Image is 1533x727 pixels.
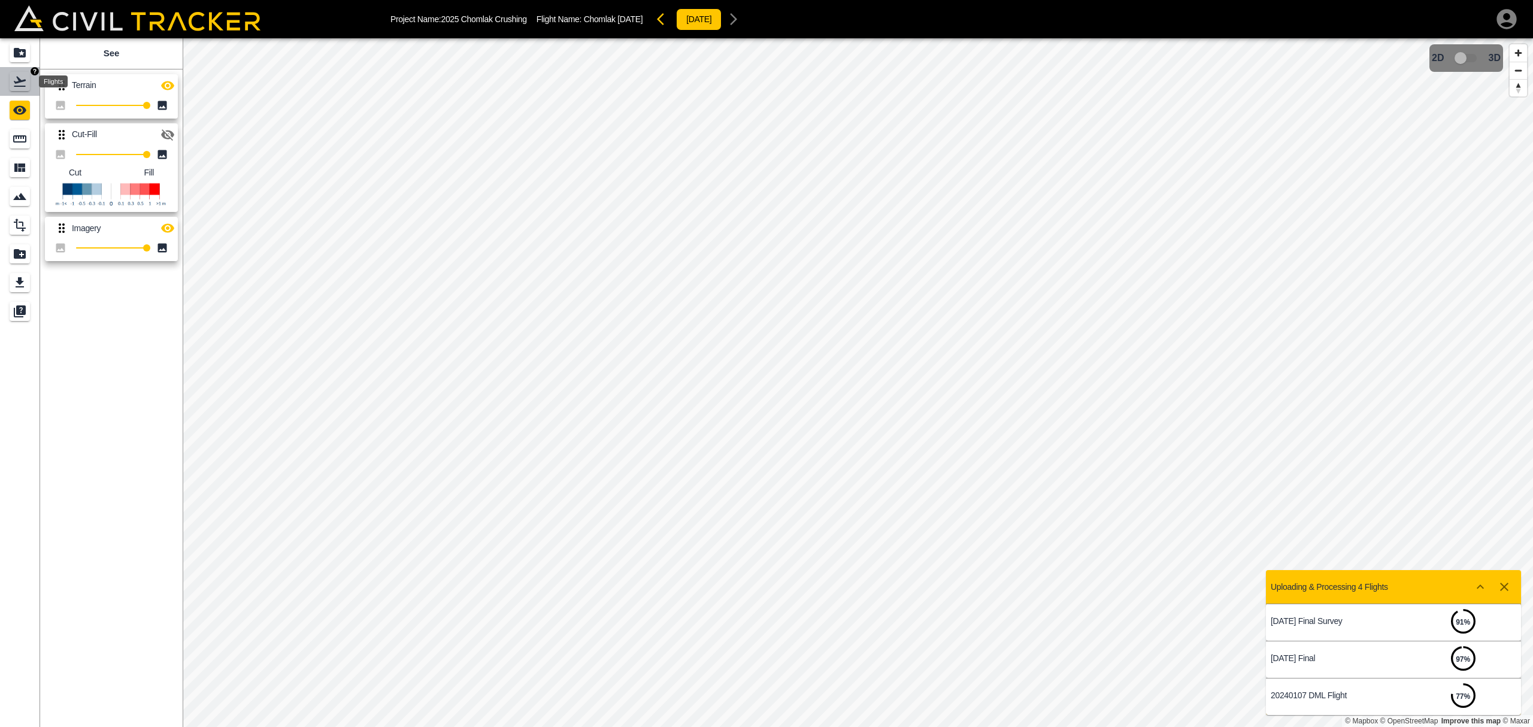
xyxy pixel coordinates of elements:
a: Mapbox [1345,717,1378,725]
span: 2D [1432,53,1444,63]
button: Zoom out [1510,62,1527,79]
button: Reset bearing to north [1510,79,1527,96]
p: Flight Name: [537,14,643,24]
img: Civil Tracker [14,5,260,31]
span: 3D [1489,53,1501,63]
a: OpenStreetMap [1380,717,1438,725]
p: Uploading & Processing 4 Flights [1271,582,1388,592]
strong: 91 % [1456,618,1470,626]
a: Map feedback [1441,717,1501,725]
span: 3D model not uploaded yet [1449,47,1484,69]
strong: 77 % [1456,692,1470,701]
strong: 97 % [1456,655,1470,664]
button: Show more [1468,575,1492,599]
a: Maxar [1502,717,1530,725]
p: [DATE] Final [1271,653,1393,663]
button: Zoom in [1510,44,1527,62]
p: 20240107 DML Flight [1271,690,1393,700]
p: [DATE] Final Survey [1271,616,1393,626]
button: [DATE] [676,8,722,31]
span: Chomlak [DATE] [584,14,643,24]
div: Flights [39,75,68,87]
p: Project Name: 2025 Chomlak Crushing [390,14,527,24]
